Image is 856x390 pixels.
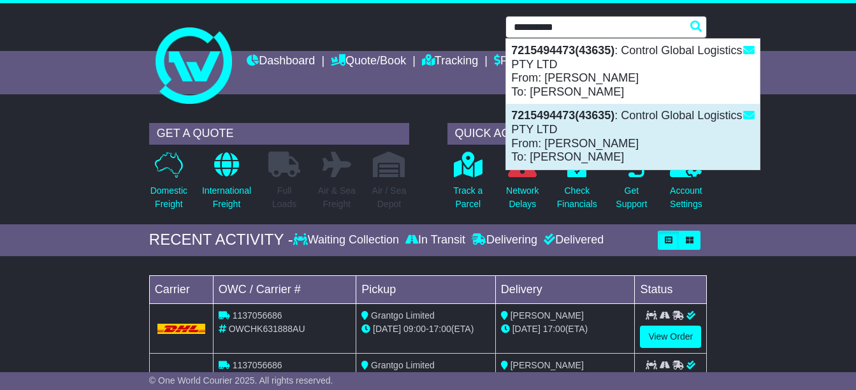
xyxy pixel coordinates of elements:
[201,151,252,218] a: InternationalFreight
[453,151,483,218] a: Track aParcel
[512,324,540,334] span: [DATE]
[640,326,701,348] a: View Order
[233,360,282,370] span: 1137056686
[150,151,188,218] a: DomesticFreight
[150,184,187,211] p: Domestic Freight
[371,360,435,370] span: Grantgo Limited
[494,51,552,73] a: Financials
[422,51,478,73] a: Tracking
[540,233,604,247] div: Delivered
[373,324,401,334] span: [DATE]
[543,324,565,334] span: 17:00
[447,123,707,145] div: QUICK ACTIONS
[202,184,251,211] p: International Freight
[468,233,540,247] div: Delivering
[356,275,496,303] td: Pickup
[268,184,300,211] p: Full Loads
[511,44,614,57] strong: 7215494473(43635)
[233,310,282,321] span: 1137056686
[149,375,333,386] span: © One World Courier 2025. All rights reserved.
[615,151,648,218] a: GetSupport
[157,324,205,334] img: DHL.png
[556,151,598,218] a: CheckFinancials
[557,184,597,211] p: Check Financials
[331,51,406,73] a: Quote/Book
[149,275,213,303] td: Carrier
[501,322,630,336] div: (ETA)
[403,324,426,334] span: 09:00
[511,310,584,321] span: [PERSON_NAME]
[669,151,703,218] a: AccountSettings
[511,360,584,370] span: [PERSON_NAME]
[506,184,539,211] p: Network Delays
[635,275,707,303] td: Status
[495,275,635,303] td: Delivery
[616,184,647,211] p: Get Support
[149,231,293,249] div: RECENT ACTIVITY -
[318,184,356,211] p: Air & Sea Freight
[247,51,315,73] a: Dashboard
[505,151,539,218] a: NetworkDelays
[361,322,490,336] div: - (ETA)
[293,233,402,247] div: Waiting Collection
[506,39,760,104] div: : Control Global Logistics PTY LTD From: [PERSON_NAME] To: [PERSON_NAME]
[372,184,407,211] p: Air / Sea Depot
[371,310,435,321] span: Grantgo Limited
[453,184,482,211] p: Track a Parcel
[506,104,760,169] div: : Control Global Logistics PTY LTD From: [PERSON_NAME] To: [PERSON_NAME]
[149,123,409,145] div: GET A QUOTE
[229,324,305,334] span: OWCHK631888AU
[429,324,451,334] span: 17:00
[402,233,468,247] div: In Transit
[670,184,702,211] p: Account Settings
[511,109,614,122] strong: 7215494473(43635)
[213,275,356,303] td: OWC / Carrier #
